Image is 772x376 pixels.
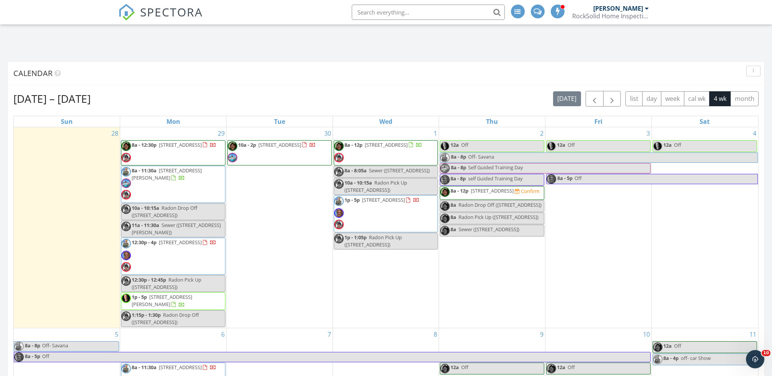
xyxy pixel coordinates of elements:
span: 1p - 5p [344,196,360,203]
a: 10a - 2p [STREET_ADDRESS] [238,141,316,148]
span: 10a - 10:15a [132,204,159,211]
a: Go to September 29, 2025 [216,127,226,139]
td: Go to October 2, 2025 [439,127,545,328]
span: 8a - 5p [557,174,573,184]
a: 12:30p - 4p [STREET_ADDRESS] [121,238,225,275]
span: 8a [450,214,456,220]
span: 8a - 8p [450,153,467,162]
a: Tuesday [273,116,287,127]
span: Radon Drop Off ([STREET_ADDRESS]) [132,311,199,326]
img: troy06.jpg [334,196,344,206]
td: Go to October 4, 2025 [651,127,758,328]
span: 8a - 11:30a [132,364,157,371]
img: 20241123_194803.jpg [334,179,344,189]
span: 8a - 12p [450,187,468,194]
img: troy06.jpg [121,167,131,177]
img: riley.jpeg [547,174,556,184]
a: 12:30p - 4p [STREET_ADDRESS] [132,239,216,246]
img: troy06.jpg [14,342,24,351]
a: Monday [165,116,182,127]
a: Wednesday [378,116,394,127]
span: 12a [450,141,459,148]
img: troy06.jpg [121,239,131,248]
a: 8a - 12:30p [STREET_ADDRESS] [121,140,225,165]
span: Radon Pick Up ([STREET_ADDRESS]) [344,179,407,193]
a: 1p - 5p [STREET_ADDRESS][PERSON_NAME] [121,292,225,310]
a: 1p - 5p [STREET_ADDRESS] [344,196,419,203]
a: 8a - 12p [STREET_ADDRESS] Confirm [440,186,544,200]
img: 20241123_194803.jpg [121,204,131,214]
span: 12:30p - 12:45p [132,276,166,283]
td: Go to October 1, 2025 [333,127,439,328]
span: 8a - 8p [24,342,41,351]
span: SPECTORA [140,4,203,20]
div: [PERSON_NAME] [594,5,643,12]
span: Sewer ([STREET_ADDRESS]) [459,226,519,233]
a: 10a - 2p [STREET_ADDRESS] [227,140,332,165]
span: Off- Savana [468,153,494,160]
span: 8a - 5p [24,352,41,362]
a: 8a - 12:30p [STREET_ADDRESS] [132,141,216,148]
a: Go to October 5, 2025 [113,328,120,340]
img: shanda.jpeg [121,178,131,188]
span: Off [568,141,575,148]
span: [STREET_ADDRESS] [159,239,202,246]
a: Go to October 3, 2025 [645,127,651,139]
td: Go to September 29, 2025 [120,127,227,328]
span: [STREET_ADDRESS] [471,187,514,194]
img: img_7608.jpeg [440,226,450,235]
img: 1291.jpg [121,293,131,303]
span: 8a - 12:30p [132,141,157,148]
span: 8a - 8p [450,164,467,173]
span: 1:15p - 1:30p [132,311,161,318]
img: 20241123_194803.jpg [334,167,344,177]
span: [STREET_ADDRESS] [362,196,405,203]
a: Thursday [485,116,499,127]
a: 8a - 11:30a [STREET_ADDRESS][PERSON_NAME] [121,166,225,203]
span: [STREET_ADDRESS] [365,141,408,148]
img: img_7608.jpeg [334,141,344,151]
span: Off [568,364,575,371]
span: 12a [557,364,565,371]
iframe: Intercom live chat [746,350,764,368]
img: img_7608.jpeg [440,187,450,197]
span: Radon Drop Off ([STREET_ADDRESS]) [132,204,197,219]
button: month [730,91,759,106]
img: 1291.jpg [547,141,556,151]
span: self Guided Training Day [468,175,522,182]
span: [STREET_ADDRESS] [258,141,301,148]
span: 1p - 5p [132,293,147,300]
span: Self Guided Training Day [468,164,523,171]
span: Calendar [13,68,52,78]
img: 20241123_194803.jpg [121,311,131,321]
img: 20241123_194803.jpg [121,153,131,162]
img: img_7608.jpeg [121,141,131,151]
span: Sewer ([STREET_ADDRESS]) [369,167,430,174]
span: [STREET_ADDRESS] [159,141,202,148]
span: 10a - 2p [238,141,256,148]
span: 8a [450,201,456,208]
a: 8a - 11:30a [STREET_ADDRESS][PERSON_NAME] [132,167,202,181]
img: troy06.jpg [121,364,131,373]
button: list [625,91,643,106]
img: 20241123_194803.jpg [121,190,131,199]
span: Off [461,364,468,371]
td: Go to September 30, 2025 [226,127,333,328]
span: Off [674,141,681,148]
img: img_7608.jpeg [440,201,450,211]
img: img_7608.jpeg [228,141,237,151]
a: 1p - 5p [STREET_ADDRESS][PERSON_NAME] [132,293,192,308]
span: 11a - 11:30a [132,222,159,229]
img: img_7608.jpeg [653,342,663,352]
a: 8a - 12p [STREET_ADDRESS] [450,187,515,194]
div: RockSolid Home Inspections [573,12,649,20]
a: Friday [593,116,604,127]
button: cal wk [684,91,710,106]
img: riley.jpeg [440,175,450,185]
img: 1291.jpg [653,141,663,151]
span: 12a [663,342,672,349]
span: 8a - 11:30a [132,167,157,174]
span: Sewer ([STREET_ADDRESS][PERSON_NAME]) [132,222,221,236]
span: [STREET_ADDRESS] [159,364,202,371]
button: [DATE] [553,91,581,106]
